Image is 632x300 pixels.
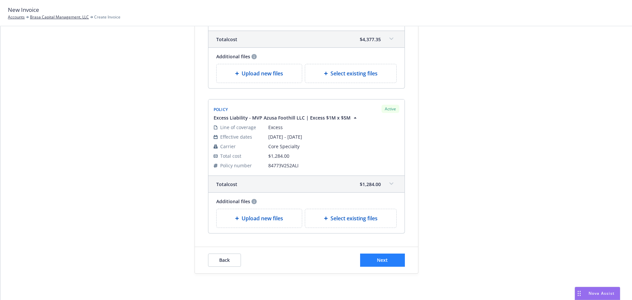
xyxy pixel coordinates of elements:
[360,36,381,43] span: $4,377.35
[94,14,120,20] span: Create Invoice
[216,36,237,43] span: Total cost
[220,133,252,140] span: Effective dates
[305,64,397,83] div: Select existing files
[208,31,405,47] div: Totalcost$4,377.35
[216,64,303,83] div: Upload new files
[208,176,405,192] div: Totalcost$1,284.00
[242,214,283,222] span: Upload new files
[219,257,230,263] span: Back
[268,133,399,140] span: [DATE] - [DATE]
[330,214,378,222] span: Select existing files
[216,181,237,188] span: Total cost
[382,105,399,113] div: Active
[575,287,583,300] div: Drag to move
[208,254,241,267] button: Back
[330,69,378,77] span: Select existing files
[216,198,250,205] span: Additional files
[220,124,256,131] span: Line of coverage
[268,162,399,169] span: 84773V252ALI
[214,107,228,112] span: Policy
[360,254,405,267] button: Next
[220,143,236,150] span: Carrier
[268,124,399,131] span: Excess
[214,114,358,121] button: Excess Liability - MVP Azusa Foothill LLC | Excess $1M x $5M
[220,162,252,169] span: Policy number
[214,114,351,121] span: Excess Liability - MVP Azusa Foothill LLC | Excess $1M x $5M
[377,257,388,263] span: Next
[220,152,241,159] span: Total cost
[268,153,289,159] span: $1,284.00
[30,14,89,20] a: Brasa Capital Management, LLC
[216,53,250,60] span: Additional files
[216,209,303,228] div: Upload new files
[575,287,620,300] button: Nova Assist
[8,6,39,14] span: New Invoice
[242,69,283,77] span: Upload new files
[360,181,381,188] span: $1,284.00
[268,143,399,150] span: Core Specialty
[589,290,615,296] span: Nova Assist
[8,14,25,20] a: Accounts
[305,209,397,228] div: Select existing files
